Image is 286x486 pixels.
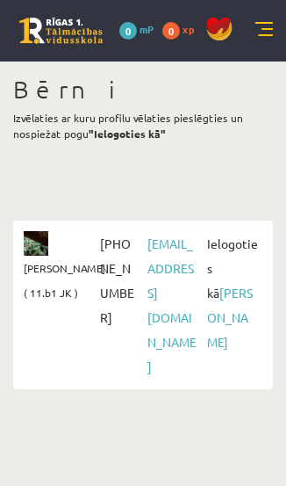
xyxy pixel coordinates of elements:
a: Rīgas 1. Tālmācības vidusskola [19,18,103,44]
span: 0 [162,22,180,40]
span: Ielogoties kā [203,231,262,354]
a: [PERSON_NAME] [207,285,253,350]
img: Marta Cekula [24,231,48,256]
a: [EMAIL_ADDRESS][DOMAIN_NAME] [147,236,197,374]
span: [PHONE_NUMBER] [96,231,143,330]
b: "Ielogoties kā" [89,127,166,141]
span: mP [139,22,154,36]
span: xp [182,22,194,36]
p: Izvēlaties ar kuru profilu vēlaties pieslēgties un nospiežat pogu [13,110,273,141]
span: 0 [119,22,137,40]
a: 0 xp [162,22,203,36]
span: [PERSON_NAME] ( 11.b1 JK ) [24,256,105,305]
h1: Bērni [13,75,273,105]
